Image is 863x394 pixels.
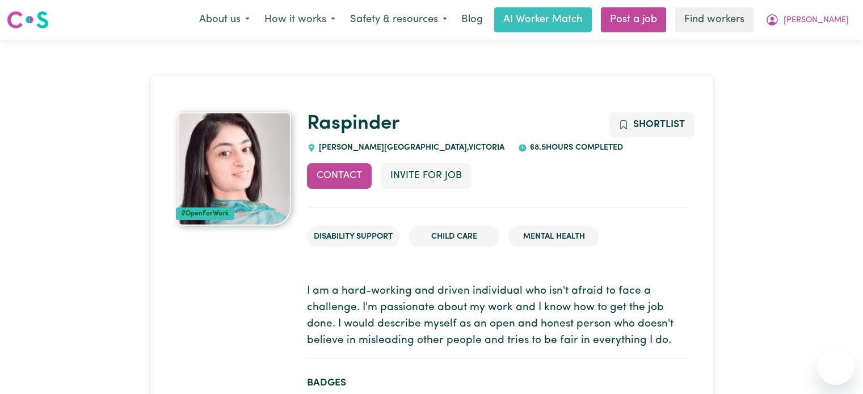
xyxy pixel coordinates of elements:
li: Disability Support [307,226,399,248]
span: [PERSON_NAME][GEOGRAPHIC_DATA] , Victoria [316,143,504,152]
button: Add to shortlist [609,112,694,137]
button: Invite for Job [381,163,472,188]
a: Post a job [601,7,666,32]
button: How it works [257,8,343,32]
iframe: Button to launch messaging window [818,349,854,385]
img: Raspinder [178,112,291,226]
span: [PERSON_NAME] [784,14,849,27]
a: Raspinder [307,114,399,134]
button: Safety & resources [343,8,454,32]
span: Shortlist [633,120,685,129]
h2: Badges [307,377,688,389]
a: Raspinder's profile picture'#OpenForWork [176,112,294,226]
a: Careseekers logo [7,7,49,33]
a: Find workers [675,7,753,32]
li: Child care [409,226,499,248]
button: Contact [307,163,372,188]
button: My Account [758,8,856,32]
div: #OpenForWork [176,207,235,220]
p: I am a hard-working and driven individual who isn't afraid to face a challenge. I'm passionate ab... [307,283,688,349]
li: Mental Health [508,226,599,248]
a: AI Worker Match [494,7,592,32]
img: Careseekers logo [7,10,49,30]
button: About us [192,8,257,32]
span: 68.5 hours completed [527,143,623,152]
a: Blog [454,7,490,32]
